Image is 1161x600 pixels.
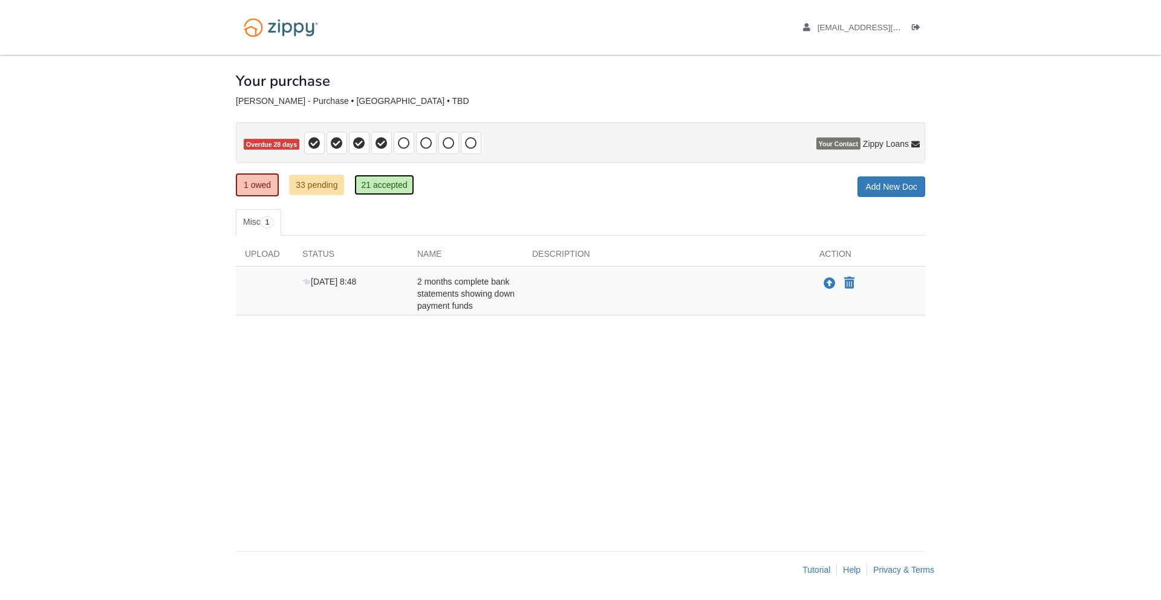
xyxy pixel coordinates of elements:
[912,23,925,35] a: Log out
[302,277,356,286] span: [DATE] 8:48
[802,565,830,575] a: Tutorial
[523,248,810,266] div: Description
[857,176,925,197] a: Add New Doc
[822,276,837,291] button: Upload 2 months complete bank statements showing down payment funds
[261,216,275,228] span: 1
[236,73,330,89] h1: Your purchase
[289,175,344,195] a: 33 pending
[236,12,326,43] img: Logo
[816,138,860,150] span: Your Contact
[843,276,856,291] button: Declare 2 months complete bank statements showing down payment funds not applicable
[818,23,956,32] span: brittanynolan30@gmail.com
[408,248,523,266] div: Name
[236,248,293,266] div: Upload
[236,96,925,106] div: [PERSON_NAME] - Purchase • [GEOGRAPHIC_DATA] • TBD
[417,277,515,311] span: 2 months complete bank statements showing down payment funds
[863,138,909,150] span: Zippy Loans
[843,565,860,575] a: Help
[236,209,281,236] a: Misc
[354,175,414,195] a: 21 accepted
[803,23,956,35] a: edit profile
[244,139,299,150] span: Overdue 28 days
[810,248,925,266] div: Action
[293,248,408,266] div: Status
[873,565,934,575] a: Privacy & Terms
[236,173,279,196] a: 1 owed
